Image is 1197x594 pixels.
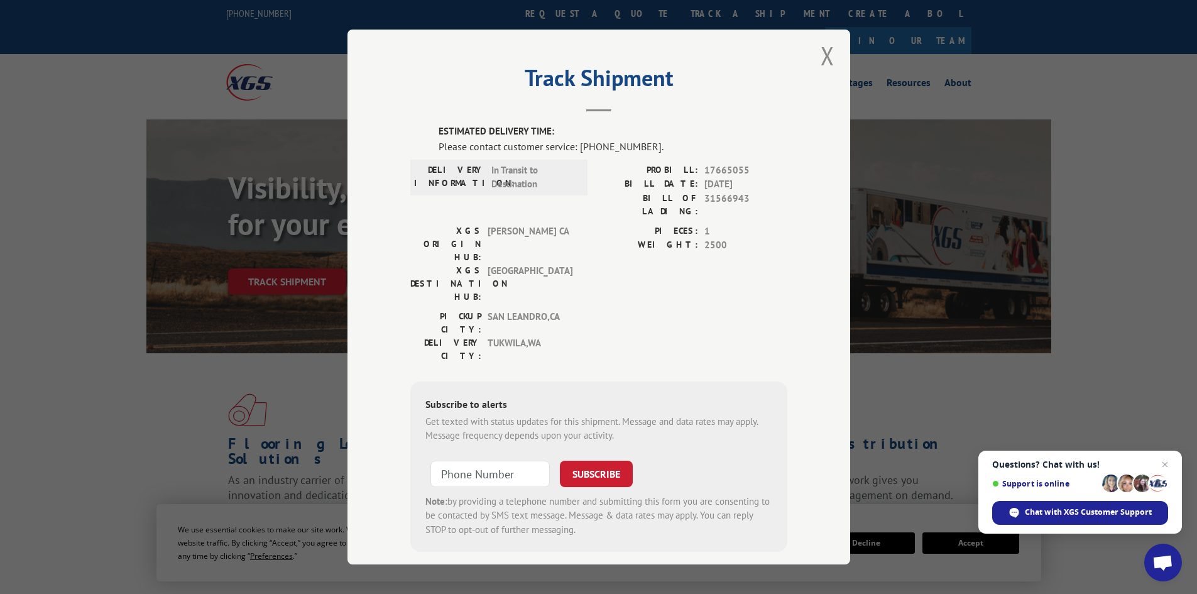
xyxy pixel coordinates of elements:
label: DELIVERY INFORMATION: [414,163,485,192]
span: [PERSON_NAME] CA [488,224,572,264]
h2: Track Shipment [410,69,787,93]
label: PICKUP CITY: [410,310,481,336]
label: BILL OF LADING: [599,192,698,218]
button: Close modal [821,39,834,72]
label: PIECES: [599,224,698,239]
span: Questions? Chat with us! [992,459,1168,470]
span: 31566943 [704,192,787,218]
label: DELIVERY CITY: [410,336,481,363]
div: by providing a telephone number and submitting this form you are consenting to be contacted by SM... [425,495,772,537]
span: In Transit to Destination [491,163,576,192]
label: ESTIMATED DELIVERY TIME: [439,124,787,139]
span: SAN LEANDRO , CA [488,310,572,336]
button: SUBSCRIBE [560,461,633,487]
div: Get texted with status updates for this shipment. Message and data rates may apply. Message frequ... [425,415,772,443]
span: Support is online [992,479,1098,488]
input: Phone Number [430,461,550,487]
div: Open chat [1144,544,1182,581]
label: XGS DESTINATION HUB: [410,264,481,304]
label: BILL DATE: [599,177,698,192]
label: WEIGHT: [599,238,698,253]
span: [DATE] [704,177,787,192]
span: Close chat [1157,457,1172,472]
span: 1 [704,224,787,239]
span: TUKWILA , WA [488,336,572,363]
span: [GEOGRAPHIC_DATA] [488,264,572,304]
label: PROBILL: [599,163,698,178]
div: Chat with XGS Customer Support [992,501,1168,525]
strong: Note: [425,495,447,507]
span: 17665055 [704,163,787,178]
span: 2500 [704,238,787,253]
label: XGS ORIGIN HUB: [410,224,481,264]
div: Please contact customer service: [PHONE_NUMBER]. [439,139,787,154]
div: Subscribe to alerts [425,397,772,415]
span: Chat with XGS Customer Support [1025,507,1152,518]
